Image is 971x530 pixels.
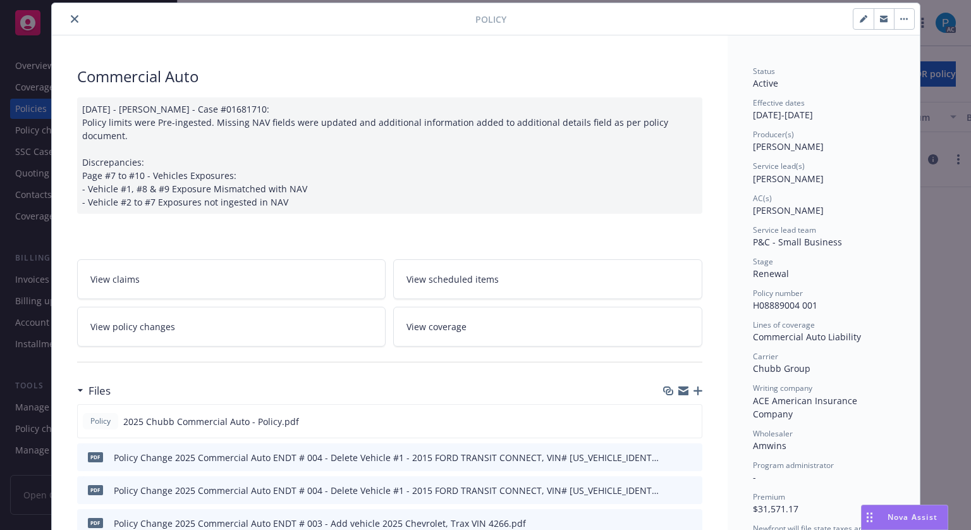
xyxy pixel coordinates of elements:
span: Producer(s) [753,129,794,140]
button: preview file [686,484,697,497]
button: download file [666,517,676,530]
span: Effective dates [753,97,805,108]
button: Nova Assist [861,505,948,530]
span: Premium [753,491,785,502]
div: Policy Change 2025 Commercial Auto ENDT # 004 - Delete Vehicle #1 - 2015 FORD TRANSIT CONNECT, VI... [114,484,661,497]
button: download file [666,484,676,497]
span: Amwins [753,440,786,452]
span: Nova Assist [888,512,937,522]
span: Active [753,77,778,89]
span: H08889004 001 [753,299,817,311]
a: View coverage [393,307,702,347]
button: preview file [686,451,697,464]
span: Status [753,66,775,77]
span: Policy [475,13,506,26]
span: Policy [88,416,113,427]
span: Chubb Group [753,362,810,374]
span: View claims [90,273,140,286]
span: Service lead team [753,225,816,235]
a: View policy changes [77,307,386,347]
button: download file [666,451,676,464]
span: Service lead(s) [753,161,805,171]
span: Renewal [753,268,789,280]
span: P&C - Small Business [753,236,842,248]
a: View scheduled items [393,259,702,299]
span: View policy changes [90,320,175,333]
span: pdf [88,485,103,495]
span: Stage [753,256,773,267]
div: Drag to move [862,505,877,529]
span: pdf [88,452,103,462]
span: View coverage [406,320,467,333]
div: [DATE] - [DATE] [753,97,895,121]
span: - [753,471,756,483]
span: Program administrator [753,460,834,471]
div: Files [77,383,111,399]
span: Writing company [753,383,812,393]
span: View scheduled items [406,273,499,286]
span: pdf [88,518,103,527]
button: download file [665,415,675,428]
div: Policy Change 2025 Commercial Auto ENDT # 004 - Delete Vehicle #1 - 2015 FORD TRANSIT CONNECT, VI... [114,451,661,464]
span: $31,571.17 [753,503,798,515]
span: ACE American Insurance Company [753,395,860,420]
span: Policy number [753,288,803,299]
span: [PERSON_NAME] [753,204,824,216]
button: preview file [686,517,697,530]
span: [PERSON_NAME] [753,173,824,185]
a: View claims [77,259,386,299]
span: [PERSON_NAME] [753,140,824,152]
h3: Files [89,383,111,399]
span: Carrier [753,351,778,362]
div: [DATE] - [PERSON_NAME] - Case #01681710: Policy limits were Pre-ingested. Missing NAV fields were... [77,97,702,214]
div: Policy Change 2025 Commercial Auto ENDT # 003 - Add vehicle 2025 Chevrolet, Trax VIN 4266.pdf [114,517,526,530]
div: Commercial Auto Liability [753,330,895,343]
button: close [67,11,82,27]
span: Wholesaler [753,428,793,439]
button: preview file [685,415,697,428]
span: AC(s) [753,193,772,204]
div: Commercial Auto [77,66,702,87]
span: 2025 Chubb Commercial Auto - Policy.pdf [123,415,299,428]
span: Lines of coverage [753,319,815,330]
